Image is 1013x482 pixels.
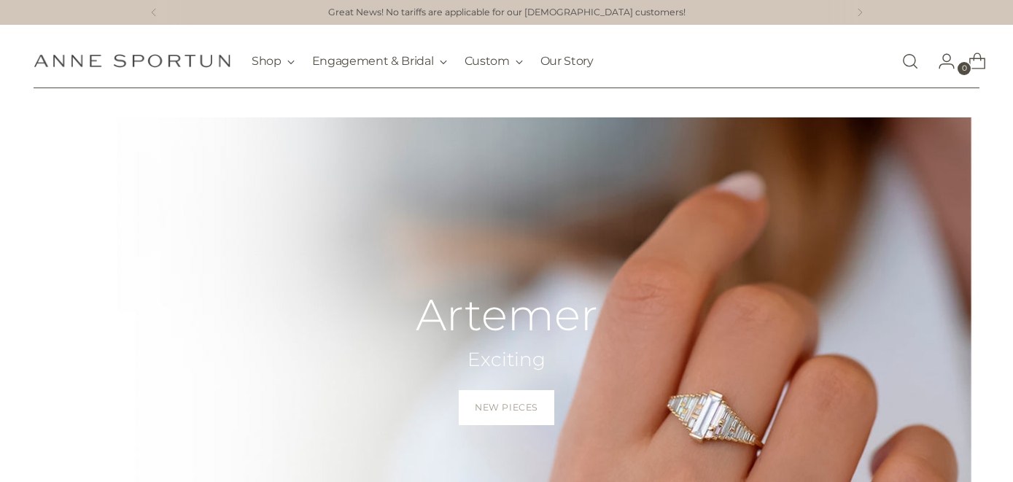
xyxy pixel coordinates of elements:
span: New Pieces [475,401,538,414]
h2: Exciting [416,347,598,373]
a: Our Story [540,45,594,77]
a: Go to the account page [926,47,955,76]
span: 0 [958,62,971,75]
h2: Artemer [416,291,598,339]
button: Custom [465,45,523,77]
button: Shop [252,45,295,77]
a: Open cart modal [957,47,986,76]
a: Open search modal [896,47,925,76]
button: Engagement & Bridal [312,45,447,77]
a: New Pieces [459,390,554,425]
a: Anne Sportun Fine Jewellery [34,54,230,68]
a: Great News! No tariffs are applicable for our [DEMOGRAPHIC_DATA] customers! [328,6,686,20]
